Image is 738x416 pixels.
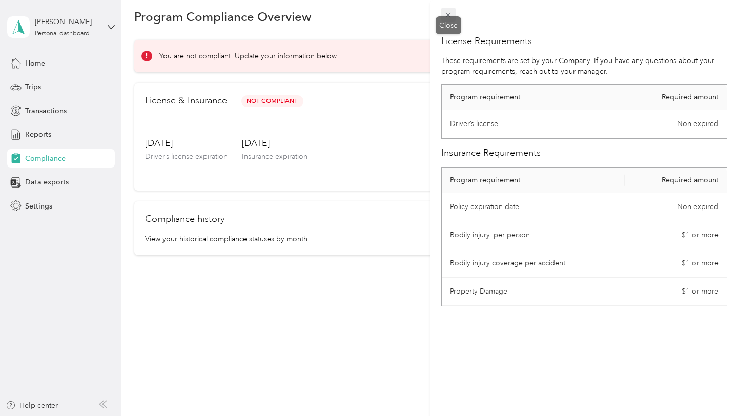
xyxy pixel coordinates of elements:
h2: Insurance Requirements [441,146,727,160]
th: Program requirement [442,85,596,110]
td: $1 or more [625,278,727,306]
td: Policy expiration date [442,193,625,221]
p: These requirements are set by your Company. If you have any questions about your program requirem... [441,55,727,77]
td: Non-expired [596,110,727,138]
td: Driver’s license [442,110,596,138]
div: Close [436,16,461,34]
th: Required amount [625,168,727,193]
td: Non-expired [625,193,727,221]
td: Property Damage [442,278,625,306]
td: $1 or more [625,249,727,278]
th: Program requirement [442,168,625,193]
h2: License Requirements [441,34,727,48]
th: Required amount [596,85,727,110]
iframe: Everlance-gr Chat Button Frame [681,359,738,416]
td: Bodily injury coverage per accident [442,249,625,278]
td: Bodily injury, per person [442,221,625,249]
td: $1 or more [625,221,727,249]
